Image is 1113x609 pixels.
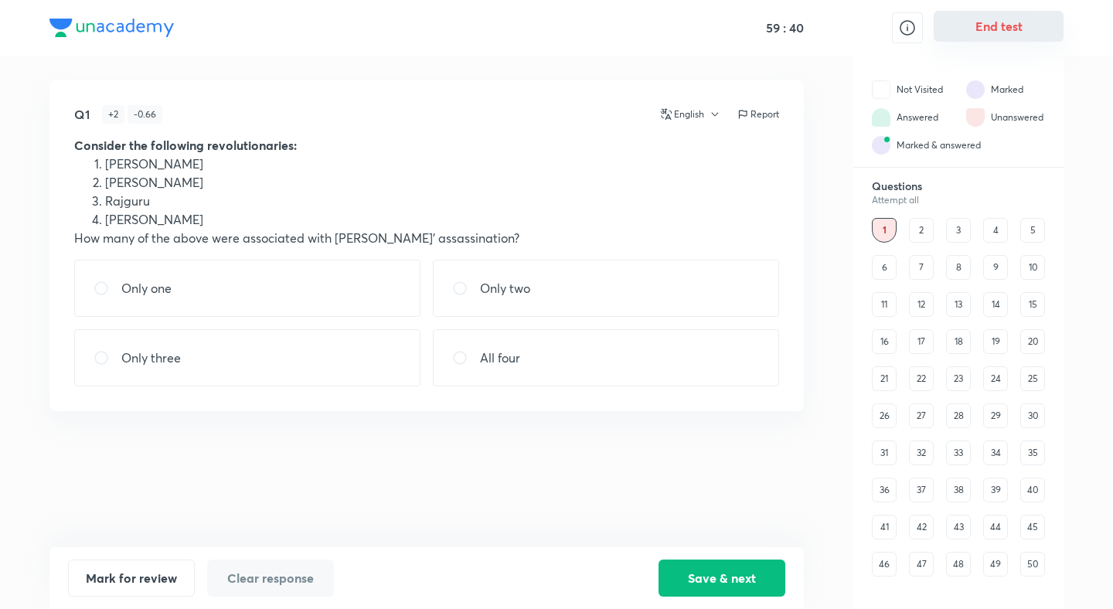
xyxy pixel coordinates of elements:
[872,136,890,155] img: attempt state
[983,255,1008,280] div: 9
[897,138,981,152] div: Marked & answered
[872,255,897,280] div: 6
[946,403,971,428] div: 28
[68,560,195,597] button: Mark for review
[946,478,971,502] div: 38
[909,552,934,577] div: 47
[909,478,934,502] div: 37
[480,279,530,298] p: Only two
[946,441,971,465] div: 33
[872,366,897,391] div: 21
[946,292,971,317] div: 13
[1020,218,1045,243] div: 5
[128,105,162,124] div: - 0.66
[872,441,897,465] div: 31
[480,349,520,367] p: All four
[763,20,786,36] h5: 59 :
[946,329,971,354] div: 18
[737,108,749,121] img: report icon
[946,255,971,280] div: 8
[966,80,985,99] img: attempt state
[1020,329,1045,354] div: 20
[983,403,1008,428] div: 29
[983,478,1008,502] div: 39
[946,515,971,539] div: 43
[74,229,779,247] p: How many of the above were associated with [PERSON_NAME]’ assassination?
[872,179,1045,193] h6: Questions
[946,552,971,577] div: 48
[991,111,1043,124] div: Unanswered
[105,173,779,192] li: [PERSON_NAME]
[105,192,779,210] li: Rajguru
[897,111,938,124] div: Answered
[872,478,897,502] div: 36
[872,292,897,317] div: 11
[1020,441,1045,465] div: 35
[1020,292,1045,317] div: 15
[909,255,934,280] div: 7
[909,515,934,539] div: 42
[1020,366,1045,391] div: 25
[751,107,779,121] p: Report
[786,20,804,36] h5: 40
[872,108,890,127] img: attempt state
[909,441,934,465] div: 32
[966,108,985,127] img: attempt state
[105,210,779,229] li: [PERSON_NAME]
[121,349,181,367] p: Only three
[909,292,934,317] div: 12
[909,329,934,354] div: 17
[872,515,897,539] div: 41
[983,515,1008,539] div: 44
[872,80,890,99] img: attempt state
[983,329,1008,354] div: 19
[909,218,934,243] div: 2
[102,105,124,124] div: + 2
[655,107,721,121] button: English
[121,279,172,298] p: Only one
[983,218,1008,243] div: 4
[872,403,897,428] div: 26
[909,366,934,391] div: 22
[74,105,90,124] h5: Q1
[1020,478,1045,502] div: 40
[659,560,785,597] button: Save & next
[872,195,1045,206] div: Attempt all
[983,441,1008,465] div: 34
[105,155,779,173] li: [PERSON_NAME]
[934,11,1064,42] button: End test
[946,366,971,391] div: 23
[872,329,897,354] div: 16
[1020,552,1045,577] div: 50
[983,292,1008,317] div: 14
[983,366,1008,391] div: 24
[1020,403,1045,428] div: 30
[1020,255,1045,280] div: 10
[991,83,1023,97] div: Marked
[74,137,297,153] strong: Consider the following revolutionaries:
[946,218,971,243] div: 3
[872,218,897,243] div: 1
[909,403,934,428] div: 27
[872,552,897,577] div: 46
[983,552,1008,577] div: 49
[207,560,334,597] button: Clear response
[897,83,943,97] div: Not Visited
[1020,515,1045,539] div: 45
